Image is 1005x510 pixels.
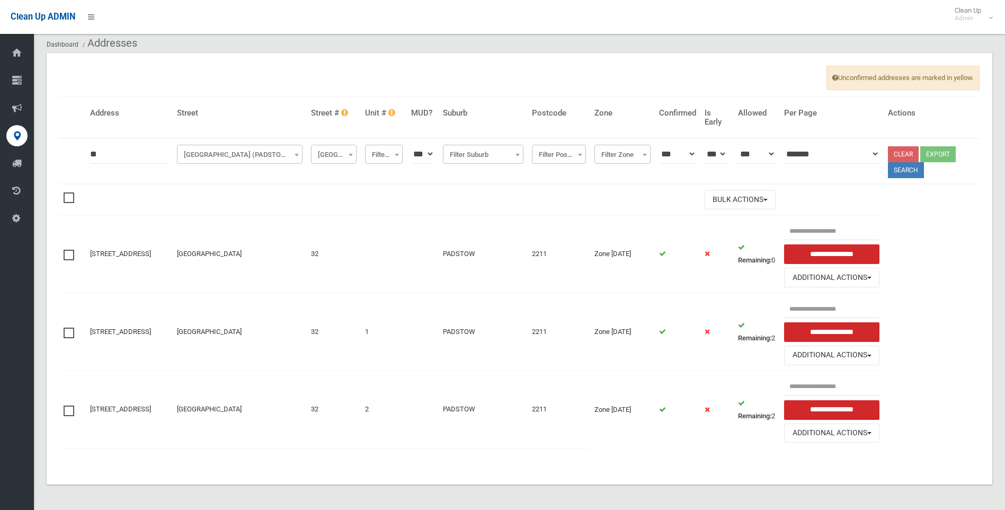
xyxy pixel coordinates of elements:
[314,147,354,162] span: Filter Street #
[446,147,521,162] span: Filter Suburb
[80,33,137,53] li: Addresses
[307,293,361,371] td: 32
[173,215,307,293] td: [GEOGRAPHIC_DATA]
[173,371,307,448] td: [GEOGRAPHIC_DATA]
[590,215,655,293] td: Zone [DATE]
[177,109,303,118] h4: Street
[361,371,407,448] td: 2
[439,371,528,448] td: PADSTOW
[888,109,975,118] h4: Actions
[365,109,403,118] h4: Unit #
[11,12,75,22] span: Clean Up ADMIN
[734,371,780,448] td: 2
[365,145,403,164] span: Filter Unit #
[955,14,981,22] small: Admin
[738,412,771,420] strong: Remaining:
[888,162,924,178] button: Search
[47,41,78,48] a: Dashboard
[594,109,651,118] h4: Zone
[738,109,776,118] h4: Allowed
[90,328,151,336] a: [STREET_ADDRESS]
[307,215,361,293] td: 32
[173,293,307,371] td: [GEOGRAPHIC_DATA]
[784,346,879,365] button: Additional Actions
[368,147,400,162] span: Filter Unit #
[443,145,523,164] span: Filter Suburb
[311,109,357,118] h4: Street #
[826,66,980,90] span: Unconfirmed addresses are marked in yellow.
[888,146,919,162] a: Clear
[659,109,696,118] h4: Confirmed
[594,145,651,164] span: Filter Zone
[784,268,879,287] button: Additional Actions
[307,371,361,448] td: 32
[949,6,992,22] span: Clean Up
[532,109,586,118] h4: Postcode
[528,293,590,371] td: 2211
[734,215,780,293] td: 0
[90,250,151,258] a: [STREET_ADDRESS]
[784,424,879,443] button: Additional Actions
[705,190,776,209] button: Bulk Actions
[535,147,583,162] span: Filter Postcode
[311,145,357,164] span: Filter Street #
[528,215,590,293] td: 2211
[411,109,434,118] h4: MUD?
[920,146,956,162] button: Export
[590,293,655,371] td: Zone [DATE]
[180,147,300,162] span: Coral Avenue (PADSTOW)
[443,109,523,118] h4: Suburb
[177,145,303,164] span: Coral Avenue (PADSTOW)
[528,371,590,448] td: 2211
[597,147,648,162] span: Filter Zone
[590,371,655,448] td: Zone [DATE]
[90,109,168,118] h4: Address
[734,293,780,371] td: 2
[439,293,528,371] td: PADSTOW
[439,215,528,293] td: PADSTOW
[784,109,879,118] h4: Per Page
[90,405,151,413] a: [STREET_ADDRESS]
[705,109,729,126] h4: Is Early
[361,293,407,371] td: 1
[738,334,771,342] strong: Remaining:
[532,145,586,164] span: Filter Postcode
[738,256,771,264] strong: Remaining:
